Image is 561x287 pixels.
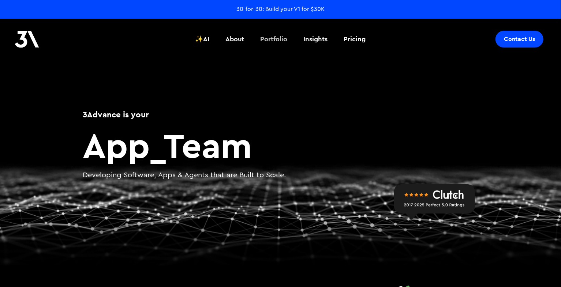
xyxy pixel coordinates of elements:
[83,170,478,181] p: Developing Software, Apps & Agents that are Built to Scale.
[256,26,292,53] a: Portfolio
[221,26,249,53] a: About
[261,34,288,44] div: Portfolio
[83,123,150,167] span: App
[83,128,478,163] h2: Team
[299,26,332,53] a: Insights
[83,109,478,120] h1: 3Advance is your
[495,31,543,48] a: Contact Us
[304,34,328,44] div: Insights
[236,5,325,13] a: 30-for-30: Build your V1 for $30K
[150,123,164,167] span: _
[344,34,366,44] div: Pricing
[504,35,535,43] div: Contact Us
[340,26,370,53] a: Pricing
[191,26,214,53] a: ✨AI
[226,34,244,44] div: About
[195,34,210,44] div: ✨AI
